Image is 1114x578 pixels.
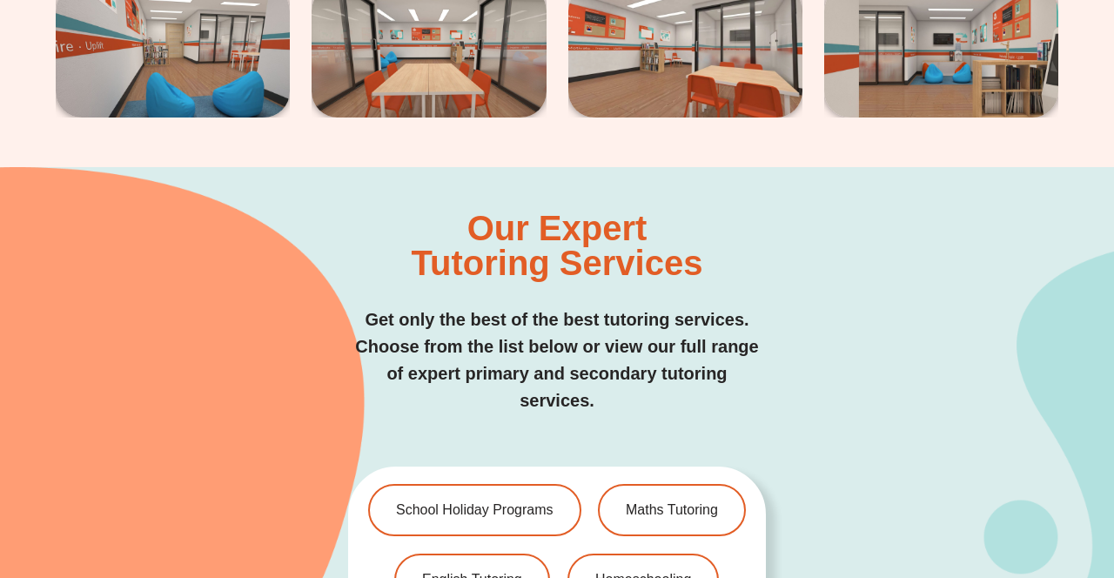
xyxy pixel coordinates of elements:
a: Maths Tutoring [598,484,746,536]
h2: Our Expert Tutoring Services [412,211,703,280]
span: School Holiday Programs [396,503,554,517]
iframe: Chat Widget [826,381,1114,578]
span: Maths Tutoring [626,503,718,517]
p: Get only the best of the best tutoring services. Choose from the list below or view our full rang... [348,306,766,414]
a: School Holiday Programs [368,484,581,536]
